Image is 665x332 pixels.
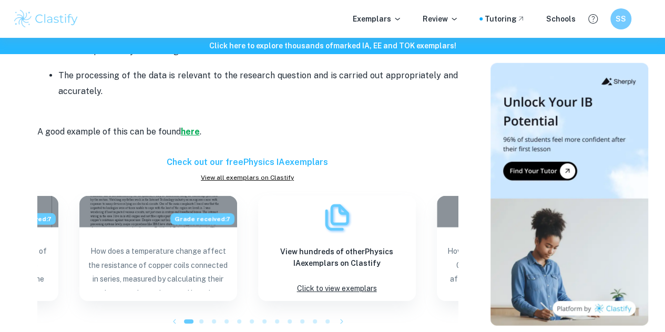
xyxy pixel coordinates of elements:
span: . [200,127,201,137]
a: Schools [546,13,576,25]
h6: Click here to explore thousands of marked IA, EE and TOK exemplars ! [2,40,663,51]
h6: View hundreds of other Physics IA exemplars on Clastify [267,246,407,269]
a: here [181,127,200,137]
span: Grade received: 7 [170,213,234,225]
button: SS [610,8,631,29]
a: Tutoring [485,13,525,25]
button: Help and Feedback [584,10,602,28]
a: ExemplarsView hundreds of otherPhysics IAexemplars on ClastifyClick to view exemplars [258,196,416,301]
img: Exemplars [321,202,353,233]
p: The processing of the data is relevant to the research question and is carried out appropriately ... [58,68,458,100]
a: Blog exemplar: How does a temperature change affect theGrade received:7How does a temperature cha... [79,196,237,301]
h6: Check out our free Physics IA exemplars [37,156,458,169]
p: Click to view exemplars [297,282,377,296]
span: A good example of this can be found [37,127,181,137]
img: Thumbnail [490,63,648,326]
p: Review [423,13,458,25]
a: Blog exemplar: How does the mass of a marble (0.0050, 0How does the mass of a marble (0.0050, 0.0... [437,196,595,301]
img: Clastify logo [13,8,79,29]
p: How does a temperature change affect the resistance of copper coils connected in series, measured... [88,244,229,290]
a: View all exemplars on Clastify [37,173,458,182]
h6: SS [615,13,627,25]
p: How does the mass of a marble (0.0050, 0.0100, 0.0150, 0.0200, 0.0250 kg) affect its vertical ter... [445,244,586,290]
p: Exemplars [353,13,402,25]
